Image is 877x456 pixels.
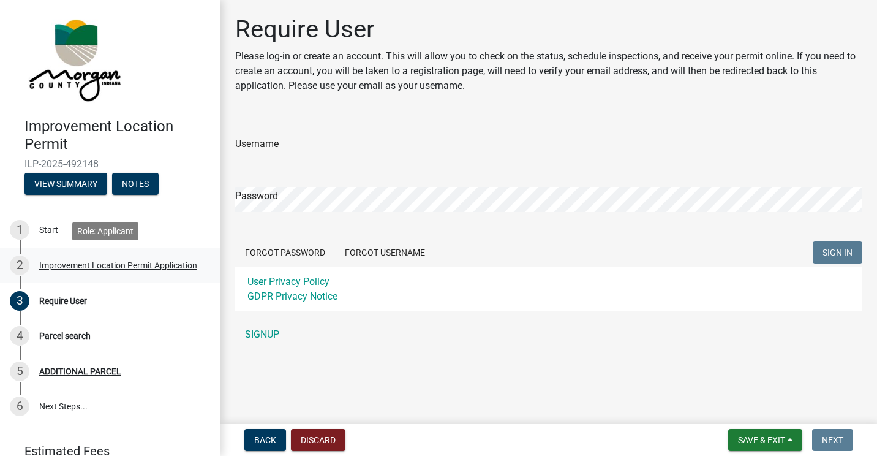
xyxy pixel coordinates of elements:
wm-modal-confirm: Notes [112,180,159,189]
div: Start [39,226,58,234]
div: 4 [10,326,29,346]
h4: Improvement Location Permit [24,118,211,153]
div: Improvement Location Permit Application [39,261,197,270]
a: SIGNUP [235,322,862,347]
button: View Summary [24,173,107,195]
button: Notes [112,173,159,195]
a: User Privacy Policy [247,276,329,287]
span: Next [822,435,843,445]
wm-modal-confirm: Summary [24,180,107,189]
button: Forgot Username [335,241,435,264]
div: 5 [10,362,29,381]
button: SIGN IN [813,241,862,264]
div: 6 [10,397,29,416]
a: GDPR Privacy Notice [247,291,337,302]
span: SIGN IN [822,248,853,257]
div: 2 [10,256,29,275]
button: Back [244,429,286,451]
div: 3 [10,291,29,311]
button: Save & Exit [728,429,802,451]
button: Next [812,429,853,451]
button: Discard [291,429,345,451]
div: Parcel search [39,332,91,340]
span: Save & Exit [738,435,785,445]
button: Forgot Password [235,241,335,264]
div: 1 [10,220,29,240]
div: ADDITIONAL PARCEL [39,367,121,376]
div: Role: Applicant [72,222,138,240]
img: Morgan County, Indiana [24,13,123,105]
p: Please log-in or create an account. This will allow you to check on the status, schedule inspecti... [235,49,862,93]
h1: Require User [235,15,862,44]
div: Require User [39,297,87,305]
span: ILP-2025-492148 [24,158,196,170]
span: Back [254,435,276,445]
